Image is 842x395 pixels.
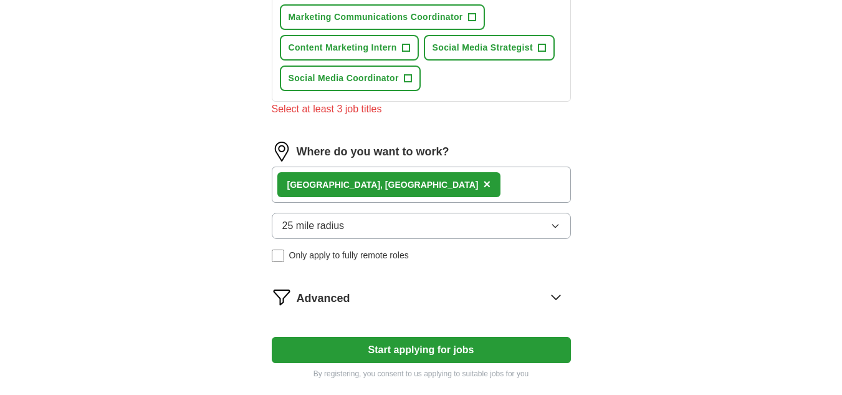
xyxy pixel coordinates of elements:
button: Marketing Communications Coordinator [280,4,485,30]
div: Select at least 3 job titles [272,102,571,117]
button: × [483,175,490,194]
span: Social Media Strategist [433,41,533,54]
p: By registering, you consent to us applying to suitable jobs for you [272,368,571,379]
button: Content Marketing Intern [280,35,419,61]
span: Only apply to fully remote roles [289,249,409,262]
span: Marketing Communications Coordinator [289,11,463,24]
span: Social Media Coordinator [289,72,399,85]
button: Social Media Strategist [424,35,555,61]
label: Where do you want to work? [297,144,449,160]
div: [GEOGRAPHIC_DATA], [GEOGRAPHIC_DATA] [287,178,479,192]
img: location.png [272,142,292,162]
button: Start applying for jobs [272,337,571,363]
span: × [483,177,490,191]
img: filter [272,287,292,307]
button: 25 mile radius [272,213,571,239]
span: Advanced [297,290,350,307]
input: Only apply to fully remote roles [272,250,284,262]
span: 25 mile radius [282,218,345,233]
span: Content Marketing Intern [289,41,397,54]
button: Social Media Coordinator [280,66,421,91]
